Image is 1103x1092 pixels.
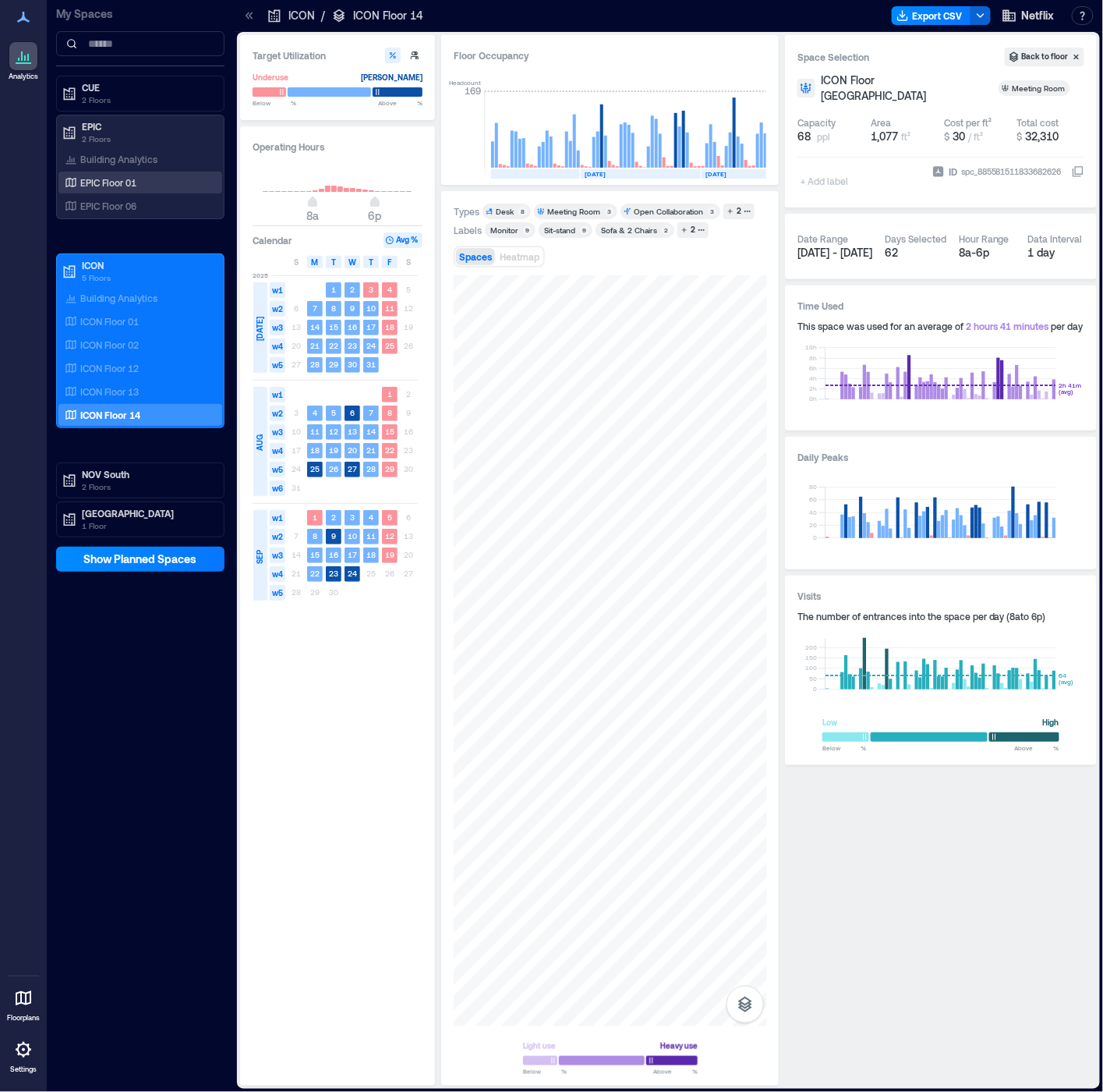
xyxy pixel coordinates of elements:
[270,443,285,459] span: w4
[901,131,910,142] span: ft²
[331,408,336,417] text: 5
[885,245,946,261] div: 62
[84,551,197,567] span: Show Planned Spaces
[329,464,338,473] text: 26
[805,344,817,352] tspan: 10h
[270,548,285,563] span: w3
[270,585,285,601] span: w5
[353,8,423,23] p: ICON Floor 14
[56,6,224,22] p: My Spaces
[348,445,357,455] text: 20
[797,449,1084,465] h3: Daily Peaks
[80,292,157,304] p: Building Analytics
[387,285,392,294] text: 4
[797,298,1084,314] h3: Time Used
[348,550,357,559] text: 17
[270,282,285,298] span: w1
[797,610,1084,622] div: The number of entrances into the space per day ( 8a to 6p )
[310,427,320,436] text: 11
[369,209,382,222] span: 6p
[797,129,864,144] button: 68 ppl
[253,232,292,248] h3: Calendar
[1043,714,1059,730] div: High
[321,8,325,23] p: /
[253,139,422,154] h3: Operating Hours
[329,360,338,369] text: 29
[253,69,288,85] div: Underuse
[366,531,376,541] text: 11
[369,285,373,294] text: 3
[310,341,320,350] text: 21
[385,322,394,331] text: 18
[366,427,376,436] text: 14
[822,73,993,104] button: ICON Floor [GEOGRAPHIC_DATA]
[385,427,394,436] text: 15
[1017,131,1023,142] span: $
[310,445,320,455] text: 18
[7,1014,40,1023] p: Floorplans
[406,256,411,268] span: S
[809,385,817,392] tspan: 2h
[329,569,338,578] text: 23
[82,519,213,532] p: 1 Floor
[500,251,539,262] span: Heatmap
[944,131,949,142] span: $
[387,408,392,417] text: 8
[797,246,872,259] span: [DATE] - [DATE]
[5,1031,42,1080] a: Settings
[1028,245,1085,261] div: 1 day
[1017,116,1059,129] div: Total cost
[544,225,575,236] div: Sit-stand
[949,164,957,179] span: ID
[387,512,392,522] text: 5
[348,531,357,541] text: 10
[653,1067,698,1076] span: Above %
[310,360,320,369] text: 28
[459,251,492,262] span: Spaces
[677,222,709,238] button: 2
[331,285,336,294] text: 1
[9,72,38,81] p: Analytics
[329,427,338,436] text: 12
[892,6,971,25] button: Export CSV
[817,130,830,143] span: ppl
[518,207,528,216] div: 8
[1022,8,1055,23] span: Netflix
[253,271,268,280] span: 2025
[270,301,285,317] span: w2
[82,259,213,271] p: ICON
[80,409,140,421] p: ICON Floor 14
[82,507,213,519] p: [GEOGRAPHIC_DATA]
[366,464,376,473] text: 28
[270,320,285,335] span: w3
[366,445,376,455] text: 21
[329,550,338,559] text: 16
[310,322,320,331] text: 14
[348,464,357,473] text: 27
[822,73,974,104] span: ICON Floor [GEOGRAPHIC_DATA]
[270,357,285,373] span: w5
[385,445,394,455] text: 22
[723,204,755,219] button: 2
[331,531,336,541] text: 9
[384,232,422,248] button: Avg %
[270,480,285,496] span: w6
[580,225,589,235] div: 9
[82,468,213,480] p: NOV South
[331,256,336,268] span: T
[708,207,717,216] div: 3
[1012,83,1067,94] div: Meeting Room
[497,248,543,265] button: Heatmap
[369,256,373,268] span: T
[378,98,422,108] span: Above %
[809,483,817,491] tspan: 80
[871,116,891,129] div: Area
[809,675,817,682] tspan: 50
[496,206,514,217] div: Desk
[331,512,336,522] text: 2
[366,550,376,559] text: 18
[80,385,139,398] p: ICON Floor 13
[944,116,992,129] div: Cost per ft²
[387,389,392,399] text: 1
[4,37,43,86] a: Analytics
